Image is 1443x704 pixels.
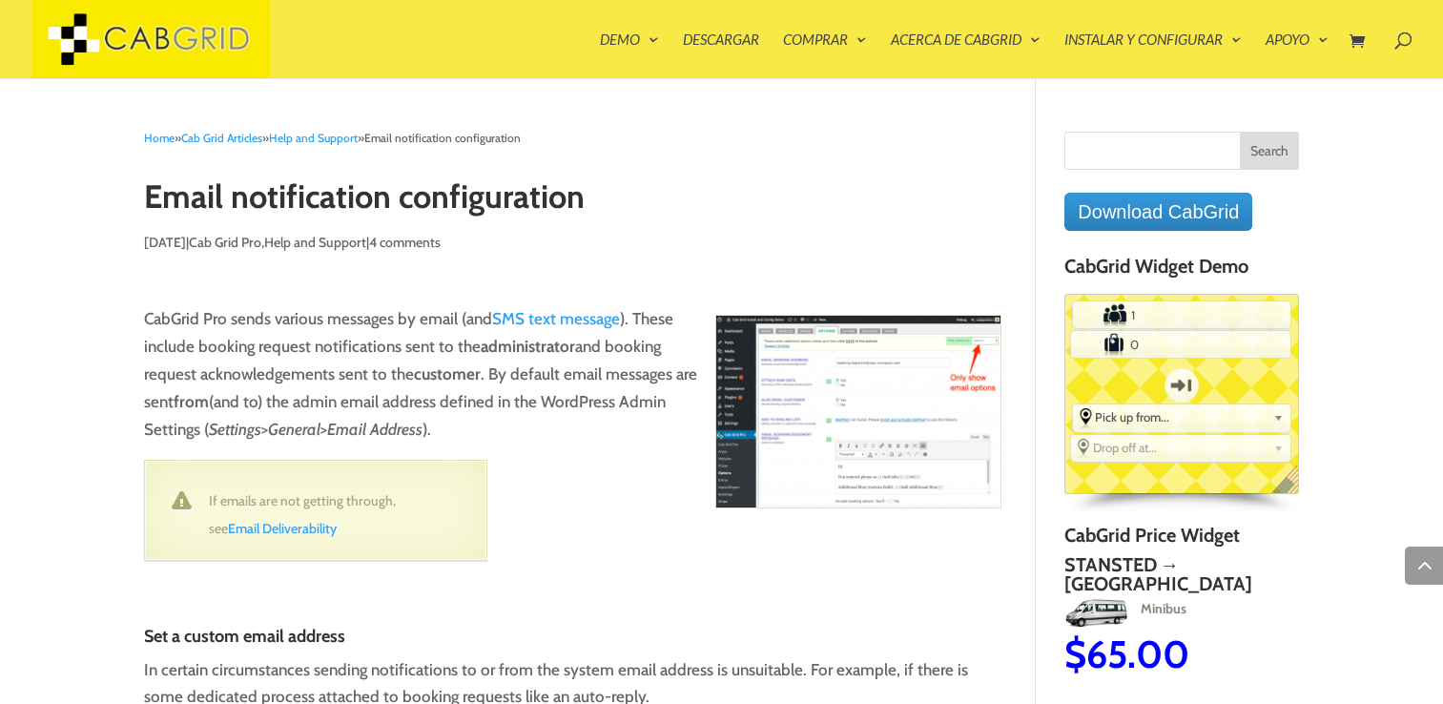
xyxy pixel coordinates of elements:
label: Number of Passengers [1074,302,1128,327]
h4: CabGrid Price Widget [1064,525,1298,555]
span: » » » [144,131,521,145]
a: [PERSON_NAME][GEOGRAPHIC_DATA] → [GEOGRAPHIC_DATA]MPVMPV$32.00 [1106,555,1340,693]
span: MPV [1158,619,1195,636]
span: English [1271,465,1312,507]
a: Home [144,131,175,145]
a: Email Deliverability [228,520,337,537]
div: If emails are not getting through, see [145,461,485,560]
font: Set a custom email address [144,626,345,647]
a: Acerca de CabGrid [891,32,1041,78]
span: 32.00 [1128,650,1231,696]
strong: administrator [481,337,575,356]
span: Drop off at... [1093,440,1266,455]
a: Instalar y configurar [1064,32,1242,78]
input: Search [1240,132,1299,170]
a: Cab Grid Articles [181,131,262,145]
span: Email notification configuration [364,131,521,145]
span: $ [1106,650,1128,696]
a: 4 comments [369,234,441,251]
a: Cab Grid Pro [189,234,261,251]
a: Descargar [683,32,759,78]
label: Number of Suitcases [1072,332,1126,357]
em: Email Address [327,420,423,439]
div: Select the place the starting address falls within [1073,404,1290,429]
img: MPV [1106,617,1155,648]
h4: CabGrid Widget Demo [1064,256,1298,286]
input: Number of Suitcases [1126,332,1235,357]
font: | , | [186,234,441,251]
strong: customer [414,364,481,383]
a: Demo [600,32,659,78]
a: Apoyo [1266,32,1329,78]
em: General [268,420,320,439]
h2: [PERSON_NAME][GEOGRAPHIC_DATA] → [GEOGRAPHIC_DATA] [1106,555,1340,612]
span: [DATE] [144,234,186,251]
a: Download CabGrid [1064,193,1252,231]
div: Select the place the destination address is within [1071,435,1290,460]
font: CabGrid Pro sends various messages by email (and ). These include booking request notifications s... [144,309,697,439]
input: Number of Passengers [1127,301,1235,326]
h1: Email notification configuration [144,179,1001,224]
a: Comprar [783,32,867,78]
span: Pick up from... [1095,409,1267,424]
a: Complemento de taxi CabGrid [31,27,270,47]
a: Help and Support [269,131,358,145]
a: Help and Support [264,234,366,251]
em: Settings [209,420,261,439]
label: One-way [1148,360,1215,411]
a: SMS text message [492,309,620,328]
strong: from [174,392,209,411]
img: CabGrid Pro email configuration [715,315,1001,508]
